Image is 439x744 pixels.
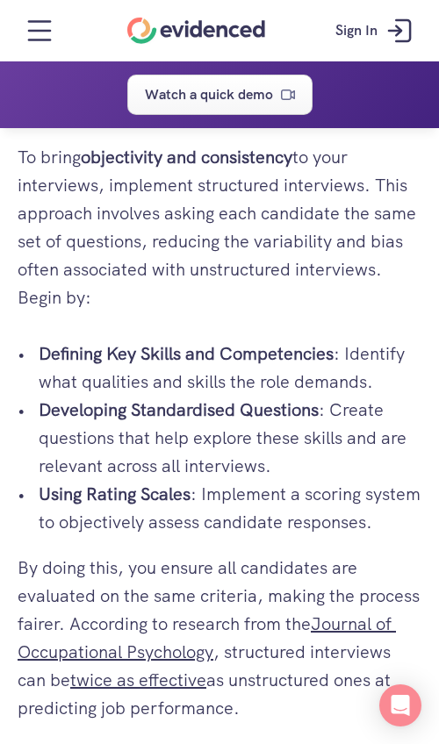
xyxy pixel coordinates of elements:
a: Sign In [322,4,430,57]
strong: Defining Key Skills and Competencies [39,342,334,365]
div: Open Intercom Messenger [379,684,421,726]
p: Sign In [335,19,378,42]
p: Watch a quick demo [145,83,273,106]
a: twice as effective [70,669,206,691]
strong: Using Rating Scales [39,483,191,505]
strong: objectivity and consistency [81,146,292,168]
a: Home [127,18,265,44]
p: By doing this, you ensure all candidates are evaluated on the same criteria, making the process f... [18,554,421,722]
p: : Identify what qualities and skills the role demands. [39,340,421,396]
p: : Create questions that help explore these skills and are relevant across all interviews. [39,396,421,480]
p: To bring to your interviews, implement structured interviews. This approach involves asking each ... [18,143,421,311]
a: Watch a quick demo [127,75,313,115]
p: : Implement a scoring system to objectively assess candidate responses. [39,480,421,536]
strong: Developing Standardised Questions [39,398,319,421]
